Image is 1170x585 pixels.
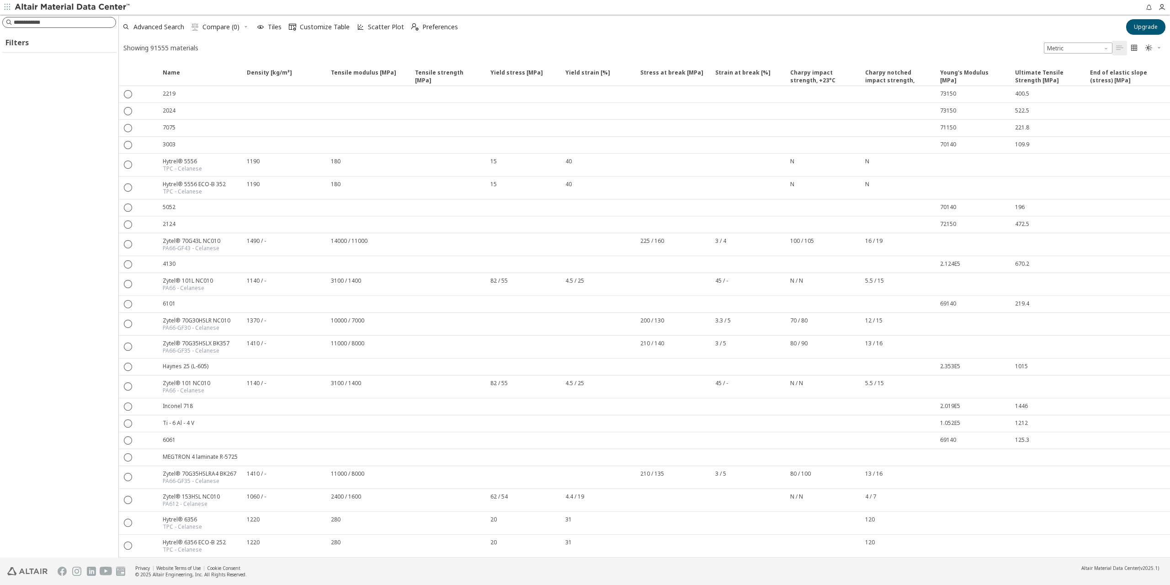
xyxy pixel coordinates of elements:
[163,260,175,268] div: 4130
[247,237,266,245] div: 1490 / -
[790,277,803,284] div: N / N
[163,538,226,546] div: Hytrel® 6356 ECO-B 252
[865,515,875,523] div: 120
[940,140,956,148] div: 70140
[1015,203,1025,211] div: 196
[490,157,497,165] div: 15
[1015,362,1028,370] div: 1015
[1044,43,1112,54] div: Unit System
[331,277,361,284] div: 3100 / 1400
[1145,44,1153,52] i: 
[1015,69,1081,85] span: Ultimate Tensile Strength [MPa]
[1126,19,1165,35] button: Upgrade
[133,24,184,30] span: Advanced Search
[325,69,409,85] span: Tensile modulus [MPa]
[715,379,728,387] div: 45 / -
[940,107,956,114] div: 73150
[565,277,584,284] div: 4.5 / 25
[790,493,803,500] div: N / N
[163,140,175,148] div: 3003
[490,277,508,284] div: 82 / 55
[331,69,396,85] span: Tensile modulus [MPa]
[940,300,956,307] div: 69140
[1015,260,1029,268] div: 670.2
[940,69,1006,85] span: Young's Modulus [MPa]
[300,24,350,30] span: Customize Table
[415,69,481,85] span: Tensile strength [MPa]
[490,180,497,188] div: 15
[1142,41,1165,55] button: Theme
[331,493,361,500] div: 2400 / 1600
[163,157,202,165] div: Hytrel® 5556
[1081,565,1139,571] span: Altair Material Data Center
[565,69,610,85] span: Yield strain [%]
[560,69,635,85] span: Yield strain [%]
[940,220,956,228] div: 72150
[247,317,266,324] div: 1370 / -
[247,180,260,188] div: 1190
[790,339,808,347] div: 80 / 90
[640,470,664,478] div: 210 / 135
[163,180,226,188] div: Hytrel® 5556 ECO-B 352
[490,379,508,387] div: 82 / 55
[1015,140,1029,148] div: 109.9
[207,565,240,571] a: Cookie Consent
[247,69,292,85] span: Density [kg/m³]
[865,339,883,347] div: 13 / 16
[1116,44,1123,52] i: 
[156,565,201,571] a: Website Terms of Use
[163,107,175,114] div: 2024
[865,379,884,387] div: 5.5 / 15
[331,157,340,165] div: 180
[1090,69,1156,85] span: End of elastic slope (stress) [MPa]
[163,478,236,485] div: PA66-GF35 - Celanese
[331,538,340,546] div: 280
[137,69,157,85] span: Expand
[940,90,956,97] div: 73150
[865,538,875,546] div: 120
[123,43,198,52] div: Showing 91555 materials
[163,515,202,523] div: Hytrel® 6356
[565,538,572,546] div: 31
[790,157,794,165] div: N
[163,419,194,427] div: Ti - 6 Al - 4 V
[865,157,869,165] div: N
[1015,107,1029,114] div: 522.5
[1127,41,1142,55] button: Tile View
[163,123,175,131] div: 7075
[163,523,202,531] div: TPC - Celanese
[163,284,213,292] div: PA66 - Celanese
[247,493,266,500] div: 1060 / -
[490,538,497,546] div: 20
[331,379,361,387] div: 3100 / 1400
[268,24,282,30] span: Tiles
[289,23,296,31] i: 
[1015,300,1029,307] div: 219.4
[368,24,404,30] span: Scatter Plot
[7,567,48,575] img: Altair Engineering
[1134,23,1158,31] span: Upgrade
[163,387,210,394] div: PA66 - Celanese
[1015,402,1028,410] div: 1446
[163,453,238,461] div: MEGTRON 4 laminate R-5725
[790,180,794,188] div: N
[163,362,208,370] div: Haynes 25 (L-605)
[163,203,175,211] div: 5052
[865,69,931,85] span: Charpy notched impact strength, +23°C [kJ/m²]
[860,69,935,85] span: Charpy notched impact strength, +23°C [kJ/m²]
[163,220,175,228] div: 2124
[331,237,367,245] div: 14000 / 11000
[1010,69,1085,85] span: Ultimate Tensile Strength [MPa]
[331,317,364,324] div: 10000 / 7000
[331,180,340,188] div: 180
[940,260,960,268] div: 2.124E5
[565,379,584,387] div: 4.5 / 25
[331,515,340,523] div: 280
[247,379,266,387] div: 1140 / -
[715,277,728,284] div: 45 / -
[163,188,226,195] div: TPC - Celanese
[163,379,210,387] div: Zytel® 101 NC010
[1015,419,1028,427] div: 1212
[940,402,960,410] div: 2.019E5
[485,69,560,85] span: Yield stress [MPa]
